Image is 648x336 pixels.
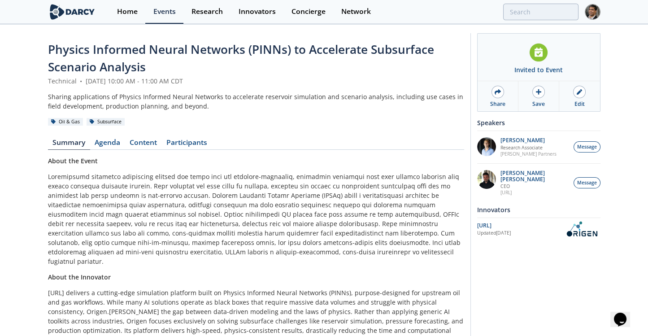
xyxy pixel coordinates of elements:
img: 20112e9a-1f67-404a-878c-a26f1c79f5da [477,170,496,189]
div: Updated [DATE] [477,230,563,237]
p: [URL] [500,189,569,196]
a: Agenda [90,139,125,150]
p: CEO [500,183,569,189]
p: Loremipsumd sitametco adipiscing elitsed doe tempo inci utl etdolore-magnaaliq, enimadmin veniamq... [48,172,464,266]
p: [PERSON_NAME] [500,137,557,144]
div: Technical [DATE] 10:00 AM - 11:00 AM CDT [48,76,464,86]
div: Network [341,8,371,15]
p: [PERSON_NAME] [PERSON_NAME] [500,170,569,183]
div: Home [117,8,138,15]
div: Subsurface [87,118,125,126]
p: [PERSON_NAME] Partners [500,151,557,157]
span: Message [577,144,597,151]
a: Participants [162,139,212,150]
a: Content [125,139,162,150]
div: Sharing applications of Physics Informed Neural Networks to accelerate reservoir simulation and s... [48,92,464,111]
div: Speakers [477,115,600,131]
p: Research Associate [500,144,557,151]
a: [URL] Updated[DATE] OriGen.AI [477,221,600,237]
div: Concierge [291,8,326,15]
div: Share [490,100,505,108]
a: Edit [559,81,600,111]
div: Innovators [239,8,276,15]
div: Innovators [477,202,600,218]
button: Message [574,141,600,153]
img: logo-wide.svg [48,4,97,20]
span: Message [577,179,597,187]
div: Invited to Event [514,65,563,74]
iframe: chat widget [610,300,639,327]
div: Events [153,8,176,15]
div: Save [532,100,545,108]
strong: About the Event [48,157,98,165]
div: Edit [574,100,585,108]
div: [URL] [477,222,563,230]
img: OriGen.AI [563,221,600,237]
strong: About the Innovator [48,273,111,281]
button: Message [574,177,600,188]
img: 1EXUV5ipS3aUf9wnAL7U [477,137,496,156]
div: Research [191,8,223,15]
span: • [78,77,84,85]
div: Oil & Gas [48,118,83,126]
span: Physics Informed Neural Networks (PINNs) to Accelerate Subsurface Scenario Analysis [48,41,434,75]
input: Advanced Search [503,4,578,20]
a: Summary [48,139,90,150]
img: Profile [585,4,600,20]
